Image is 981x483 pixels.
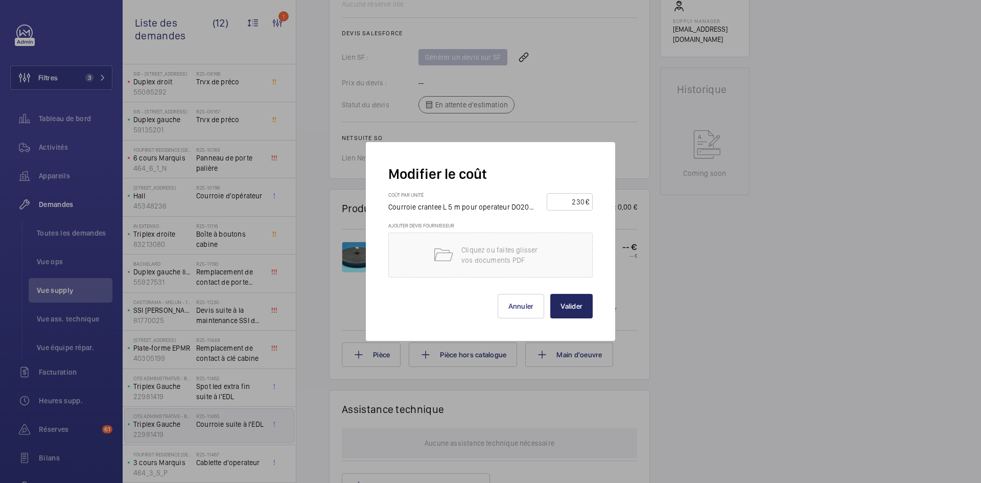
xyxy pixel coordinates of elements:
div: € [586,197,589,207]
p: Cliquez ou faites glisser vos documents PDF [461,245,548,265]
h2: Modifier le coût [388,165,593,183]
h3: Coût par unité [388,192,547,202]
button: Annuler [498,294,545,318]
input: -- [550,194,586,210]
button: Valider [550,294,593,318]
span: Courroie crantee L 5 m pour operateur DO2000 [388,203,538,211]
h3: Ajouter devis fournisseur [388,222,593,233]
